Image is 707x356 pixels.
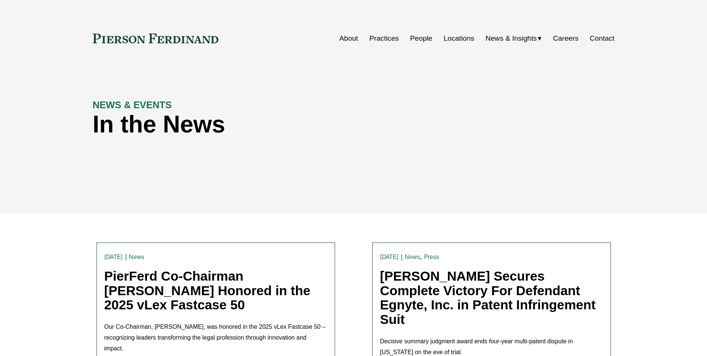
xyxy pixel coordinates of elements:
[369,31,399,46] a: Practices
[104,269,310,312] a: PierFerd Co-Chairman [PERSON_NAME] Honored in the 2025 vLex Fastcase 50
[380,254,399,260] time: [DATE]
[424,253,439,260] a: Press
[93,100,172,110] strong: NEWS & EVENTS
[129,253,144,260] a: News
[553,31,578,46] a: Careers
[405,253,420,260] a: News
[410,31,432,46] a: People
[444,31,474,46] a: Locations
[486,31,542,46] a: folder dropdown
[340,31,358,46] a: About
[104,254,123,260] time: [DATE]
[93,111,484,138] h1: In the News
[104,322,327,354] p: Our Co-Chairman, [PERSON_NAME], was honored in the 2025 vLex Fastcase 50 – recognizing leaders tr...
[486,32,537,45] span: News & Insights
[590,31,614,46] a: Contact
[380,269,596,327] a: [PERSON_NAME] Secures Complete Victory For Defendant Egnyte, Inc. in Patent Infringement Suit
[420,253,422,260] span: ,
